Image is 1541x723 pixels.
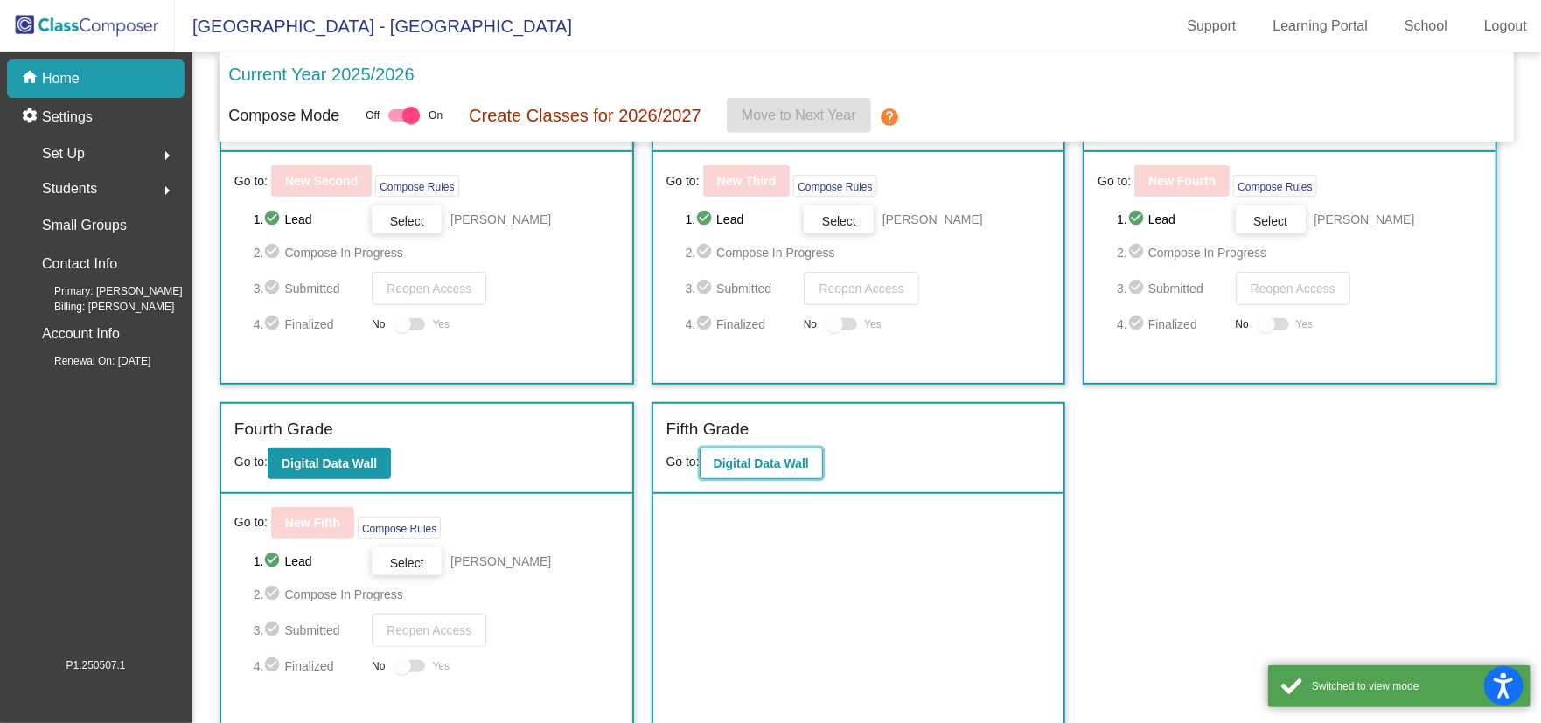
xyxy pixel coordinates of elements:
span: Reopen Access [819,282,903,295]
span: 2. Compose In Progress [1117,242,1482,263]
span: 1. Lead [254,551,363,572]
mat-icon: arrow_right [157,145,178,166]
div: Switched to view mode [1312,678,1517,694]
span: Off [366,108,380,123]
span: Billing: [PERSON_NAME] [26,299,174,315]
span: 3. Submitted [254,278,363,299]
b: New Fifth [285,516,340,530]
mat-icon: check_circle [264,278,285,299]
a: Learning Portal [1259,12,1383,40]
a: Support [1174,12,1251,40]
mat-icon: help [878,107,899,128]
mat-icon: check_circle [695,242,716,263]
span: 4. Finalized [686,314,795,335]
button: New Second [271,165,372,197]
b: New Second [285,174,358,188]
label: Fourth Grade [234,417,333,442]
mat-icon: check_circle [264,620,285,641]
b: Digital Data Wall [282,456,377,470]
span: Go to: [1098,172,1131,191]
mat-icon: check_circle [264,314,285,335]
button: Select [1236,205,1306,233]
span: 4. Finalized [1117,314,1226,335]
a: School [1391,12,1461,40]
b: New Third [717,174,777,188]
a: Logout [1470,12,1541,40]
p: Home [42,68,80,89]
span: 1. Lead [254,209,363,230]
span: 3. Submitted [686,278,795,299]
span: Reopen Access [387,282,471,295]
span: Go to: [666,172,700,191]
button: Select [372,205,442,233]
span: [PERSON_NAME] [450,553,551,570]
mat-icon: check_circle [695,278,716,299]
span: Select [390,214,424,228]
button: New Third [703,165,791,197]
span: Select [1253,214,1287,228]
span: 1. Lead [1117,209,1226,230]
mat-icon: home [21,68,42,89]
b: New Fourth [1148,174,1216,188]
p: Small Groups [42,213,127,238]
span: Yes [864,314,882,335]
p: Current Year 2025/2026 [228,61,414,87]
span: No [804,316,817,332]
button: Select [804,205,874,233]
button: Compose Rules [375,175,458,197]
span: [GEOGRAPHIC_DATA] - [GEOGRAPHIC_DATA] [175,12,572,40]
p: Compose Mode [228,104,339,128]
mat-icon: check_circle [695,314,716,335]
p: Contact Info [42,252,117,276]
mat-icon: settings [21,107,42,128]
span: No [372,658,385,674]
span: Reopen Access [1251,282,1335,295]
span: No [372,316,385,332]
span: Reopen Access [387,623,471,637]
span: 4. Finalized [254,656,363,677]
button: Reopen Access [372,272,486,305]
b: Digital Data Wall [714,456,809,470]
p: Create Classes for 2026/2027 [469,102,701,129]
mat-icon: check_circle [1127,278,1148,299]
span: [PERSON_NAME] [882,211,983,228]
mat-icon: check_circle [264,656,285,677]
span: Select [821,214,855,228]
button: New Fourth [1134,165,1230,197]
mat-icon: check_circle [264,584,285,605]
label: Fifth Grade [666,417,750,442]
span: Yes [432,314,450,335]
mat-icon: check_circle [1127,314,1148,335]
span: Set Up [42,142,85,166]
span: Go to: [666,455,700,469]
span: Yes [1296,314,1314,335]
button: Select [372,547,442,575]
span: 4. Finalized [254,314,363,335]
span: Select [390,556,424,570]
span: [PERSON_NAME] [1314,211,1415,228]
button: Compose Rules [358,517,441,539]
span: Primary: [PERSON_NAME] [26,283,183,299]
span: Go to: [234,172,268,191]
button: Reopen Access [804,272,918,305]
p: Settings [42,107,93,128]
span: 2. Compose In Progress [686,242,1051,263]
button: Reopen Access [372,614,486,647]
span: On [429,108,443,123]
mat-icon: check_circle [1127,242,1148,263]
button: Compose Rules [793,175,876,197]
button: Reopen Access [1236,272,1350,305]
mat-icon: arrow_right [157,180,178,201]
mat-icon: check_circle [1127,209,1148,230]
span: Go to: [234,455,268,469]
button: Digital Data Wall [268,448,391,479]
span: Yes [432,656,450,677]
mat-icon: check_circle [264,551,285,572]
button: Compose Rules [1233,175,1316,197]
span: 2. Compose In Progress [254,584,619,605]
span: Students [42,177,97,201]
span: 3. Submitted [254,620,363,641]
mat-icon: check_circle [695,209,716,230]
button: New Fifth [271,507,354,539]
span: Go to: [234,513,268,532]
